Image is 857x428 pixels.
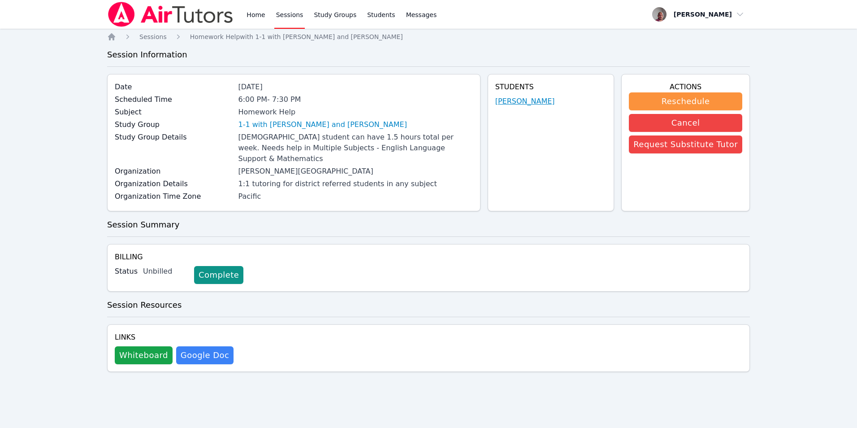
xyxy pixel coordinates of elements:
h4: Billing [115,252,742,262]
h3: Session Information [107,48,750,61]
h3: Session Summary [107,218,750,231]
img: Air Tutors [107,2,234,27]
label: Organization [115,166,233,177]
div: [DATE] [238,82,473,92]
div: [PERSON_NAME][GEOGRAPHIC_DATA] [238,166,473,177]
nav: Breadcrumb [107,32,750,41]
div: Pacific [238,191,473,202]
button: Whiteboard [115,346,173,364]
a: [PERSON_NAME] [495,96,555,107]
label: Study Group Details [115,132,233,143]
span: Sessions [139,33,167,40]
label: Organization Time Zone [115,191,233,202]
div: 1:1 tutoring for district referred students in any subject [238,179,473,189]
h3: Session Resources [107,299,750,311]
h4: Links [115,332,234,343]
div: Homework Help [238,107,473,118]
label: Study Group [115,119,233,130]
h4: Students [495,82,607,92]
a: Complete [194,266,243,284]
button: Cancel [629,114,742,132]
a: 1-1 with [PERSON_NAME] and [PERSON_NAME] [238,119,407,130]
a: Homework Helpwith 1-1 with [PERSON_NAME] and [PERSON_NAME] [190,32,403,41]
label: Subject [115,107,233,118]
button: Reschedule [629,92,742,110]
button: Request Substitute Tutor [629,135,742,153]
a: Google Doc [176,346,234,364]
span: Homework Help with 1-1 with [PERSON_NAME] and [PERSON_NAME] [190,33,403,40]
label: Organization Details [115,179,233,189]
span: Messages [406,10,437,19]
div: [DEMOGRAPHIC_DATA] student can have 1.5 hours total per week. Needs help in Multiple Subjects - E... [238,132,473,164]
label: Status [115,266,138,277]
h4: Actions [629,82,742,92]
label: Scheduled Time [115,94,233,105]
a: Sessions [139,32,167,41]
div: 6:00 PM - 7:30 PM [238,94,473,105]
div: Unbilled [143,266,187,277]
label: Date [115,82,233,92]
